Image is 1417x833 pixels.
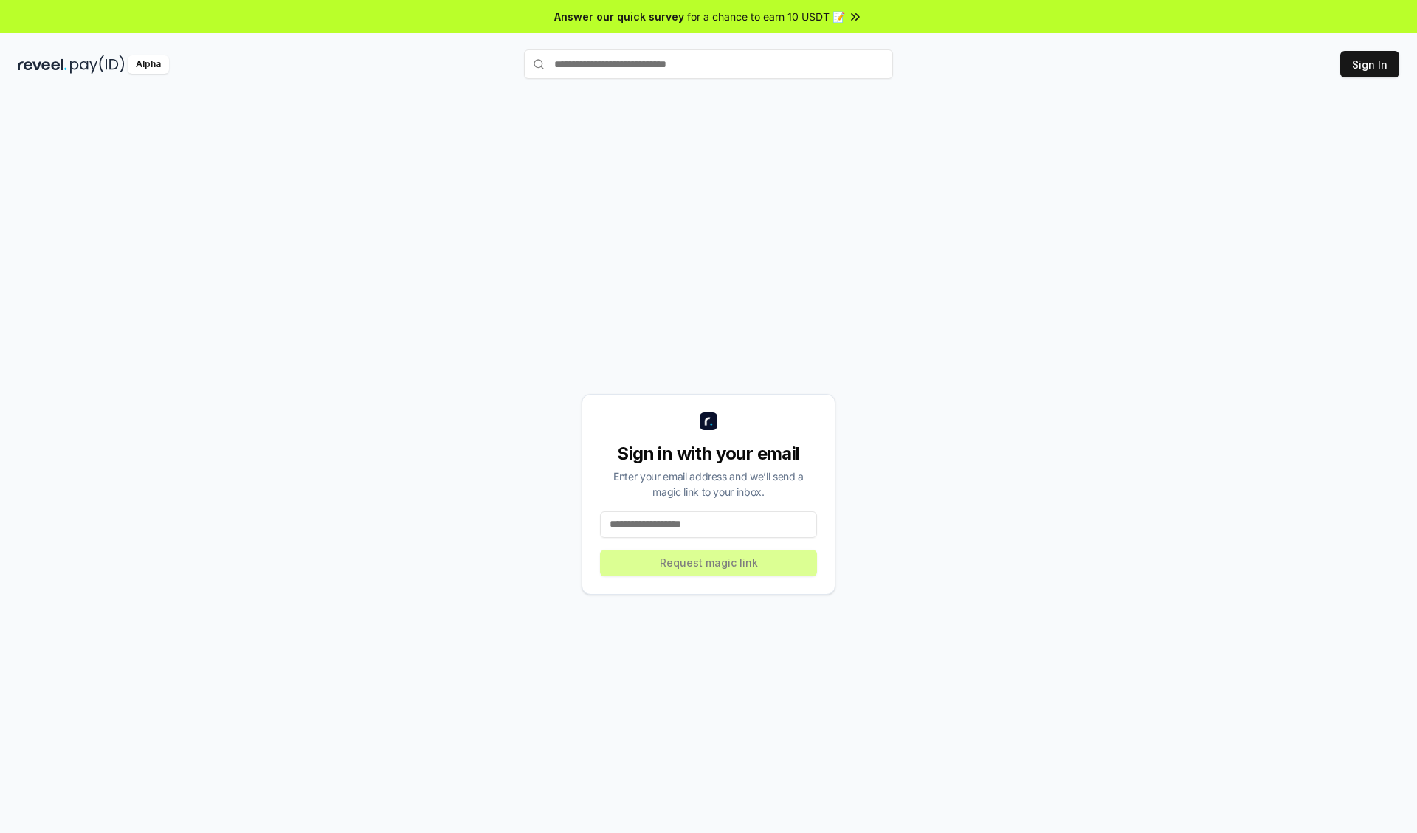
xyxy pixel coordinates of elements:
span: for a chance to earn 10 USDT 📝 [687,9,845,24]
img: logo_small [700,412,717,430]
div: Enter your email address and we’ll send a magic link to your inbox. [600,469,817,500]
img: pay_id [70,55,125,74]
div: Alpha [128,55,169,74]
img: reveel_dark [18,55,67,74]
button: Sign In [1340,51,1399,77]
div: Sign in with your email [600,442,817,466]
span: Answer our quick survey [554,9,684,24]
